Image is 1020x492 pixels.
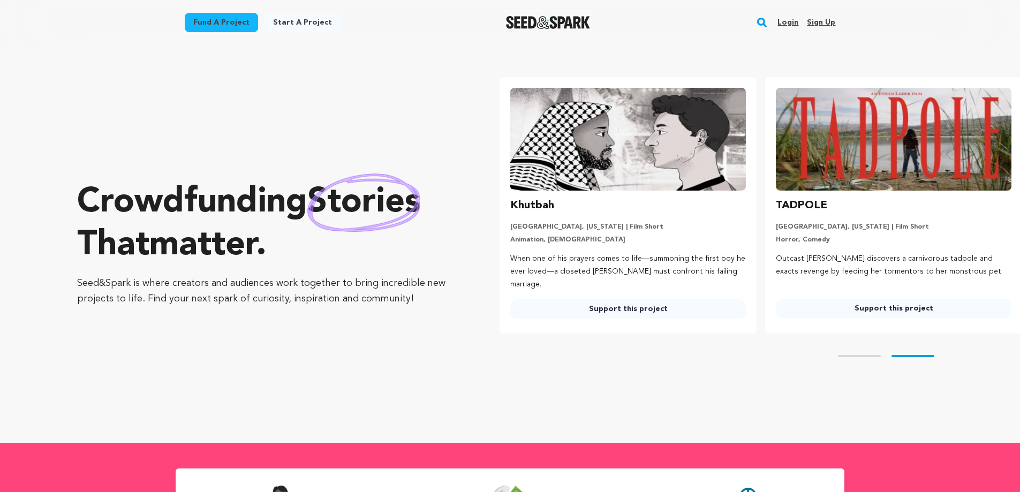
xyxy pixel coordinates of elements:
[307,173,420,232] img: hand sketched image
[510,253,746,291] p: When one of his prayers comes to life—summoning the first boy he ever loved—a closeted [PERSON_NA...
[77,181,457,267] p: Crowdfunding that .
[776,253,1011,278] p: Outcast [PERSON_NAME] discovers a carnivorous tadpole and exacts revenge by feeding her tormentor...
[776,223,1011,231] p: [GEOGRAPHIC_DATA], [US_STATE] | Film Short
[777,14,798,31] a: Login
[506,16,590,29] a: Seed&Spark Homepage
[807,14,835,31] a: Sign up
[185,13,258,32] a: Fund a project
[510,197,554,214] h3: Khutbah
[776,88,1011,191] img: TADPOLE image
[510,299,746,319] a: Support this project
[149,229,256,263] span: matter
[510,88,746,191] img: Khutbah image
[510,236,746,244] p: Animation, [DEMOGRAPHIC_DATA]
[265,13,341,32] a: Start a project
[506,16,590,29] img: Seed&Spark Logo Dark Mode
[77,276,457,307] p: Seed&Spark is where creators and audiences work together to bring incredible new projects to life...
[510,223,746,231] p: [GEOGRAPHIC_DATA], [US_STATE] | Film Short
[776,197,827,214] h3: TADPOLE
[776,236,1011,244] p: Horror, Comedy
[776,299,1011,318] a: Support this project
